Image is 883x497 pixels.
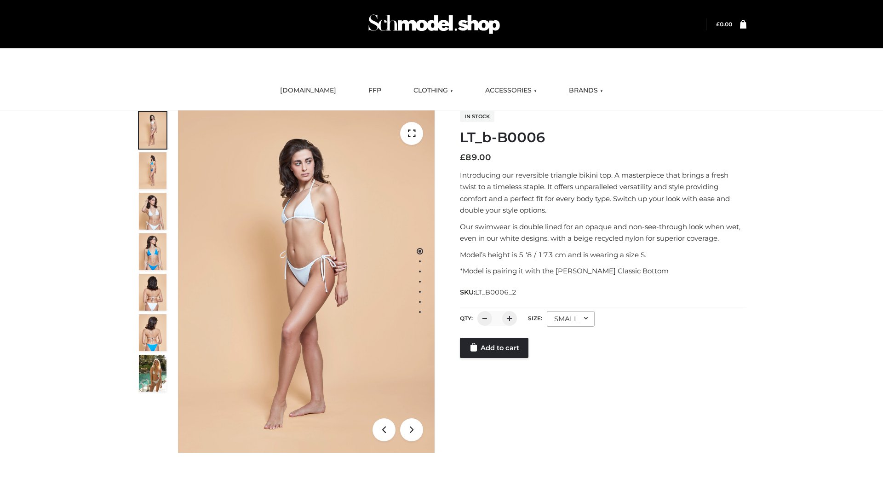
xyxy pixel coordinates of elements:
[562,81,610,101] a: BRANDS
[139,152,166,189] img: ArielClassicBikiniTop_CloudNine_AzureSky_OW114ECO_2-scaled.jpg
[139,274,166,311] img: ArielClassicBikiniTop_CloudNine_AzureSky_OW114ECO_7-scaled.jpg
[460,152,491,162] bdi: 89.00
[407,81,460,101] a: CLOTHING
[139,355,166,392] img: Arieltop_CloudNine_AzureSky2.jpg
[528,315,542,322] label: Size:
[273,81,343,101] a: [DOMAIN_NAME]
[139,314,166,351] img: ArielClassicBikiniTop_CloudNine_AzureSky_OW114ECO_8-scaled.jpg
[475,288,516,296] span: LT_B0006_2
[361,81,388,101] a: FFP
[460,249,746,261] p: Model’s height is 5 ‘8 / 173 cm and is wearing a size S.
[460,152,465,162] span: £
[460,129,746,146] h1: LT_b-B0006
[365,6,503,42] img: Schmodel Admin 964
[139,233,166,270] img: ArielClassicBikiniTop_CloudNine_AzureSky_OW114ECO_4-scaled.jpg
[478,81,544,101] a: ACCESSORIES
[139,112,166,149] img: ArielClassicBikiniTop_CloudNine_AzureSky_OW114ECO_1-scaled.jpg
[460,265,746,277] p: *Model is pairing it with the [PERSON_NAME] Classic Bottom
[716,21,720,28] span: £
[178,110,435,453] img: LT_b-B0006
[460,221,746,244] p: Our swimwear is double lined for an opaque and non-see-through look when wet, even in our white d...
[547,311,595,327] div: SMALL
[460,315,473,322] label: QTY:
[716,21,732,28] bdi: 0.00
[716,21,732,28] a: £0.00
[460,287,517,298] span: SKU:
[460,169,746,216] p: Introducing our reversible triangle bikini top. A masterpiece that brings a fresh twist to a time...
[460,338,528,358] a: Add to cart
[139,193,166,230] img: ArielClassicBikiniTop_CloudNine_AzureSky_OW114ECO_3-scaled.jpg
[460,111,494,122] span: In stock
